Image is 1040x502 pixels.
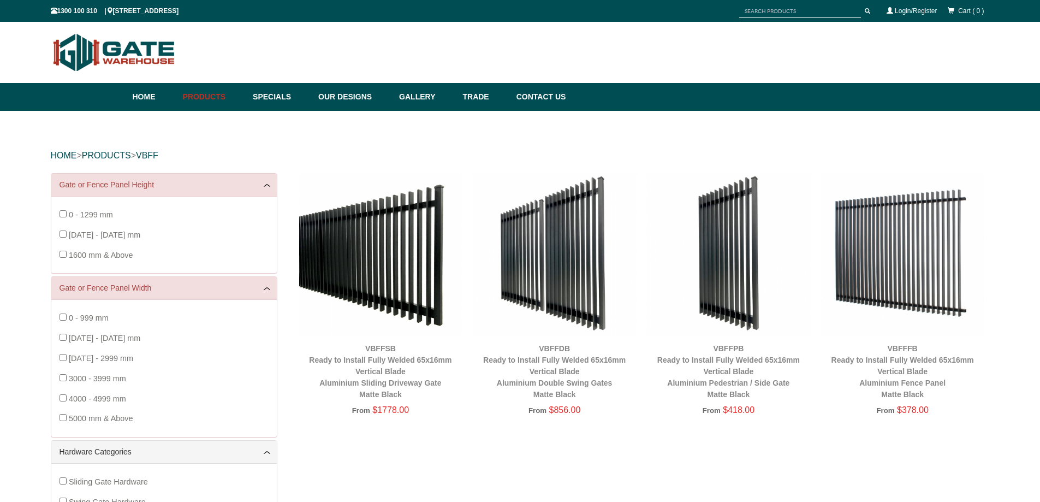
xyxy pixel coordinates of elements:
a: Specials [247,83,313,111]
span: 5000 mm & Above [69,414,133,423]
span: $378.00 [897,405,929,415]
a: VBFFDBReady to Install Fully Welded 65x16mm Vertical BladeAluminium Double Swing GatesMatte Black [483,344,626,399]
span: From [352,406,370,415]
span: [DATE] - 2999 mm [69,354,133,363]
a: HOME [51,151,77,160]
div: > > [51,138,990,173]
a: Home [133,83,177,111]
span: 0 - 999 mm [69,314,109,322]
a: Products [177,83,248,111]
a: Gallery [394,83,457,111]
img: Gate Warehouse [51,27,178,78]
a: VBFFSBReady to Install Fully Welded 65x16mm Vertical BladeAluminium Sliding Driveway GateMatte Black [309,344,451,399]
span: Cart ( 0 ) [958,7,984,15]
span: 4000 - 4999 mm [69,394,126,403]
span: From [876,406,894,415]
span: 3000 - 3999 mm [69,374,126,383]
span: $1778.00 [372,405,409,415]
span: $418.00 [723,405,754,415]
a: VBFFPBReady to Install Fully Welded 65x16mm Vertical BladeAluminium Pedestrian / Side GateMatte B... [657,344,800,399]
span: [DATE] - [DATE] mm [69,231,140,239]
a: Contact Us [511,83,566,111]
span: [DATE] - [DATE] mm [69,334,140,342]
img: VBFFDB - Ready to Install Fully Welded 65x16mm Vertical Blade - Aluminium Double Swing Gates - Ma... [473,173,636,336]
input: SEARCH PRODUCTS [739,4,861,18]
a: VBFF [136,151,158,160]
a: VBFFFBReady to Install Fully Welded 65x16mm Vertical BladeAluminium Fence PanelMatte Black [831,344,974,399]
img: VBFFFB - Ready to Install Fully Welded 65x16mm Vertical Blade - Aluminium Fence Panel - Matte Bla... [821,173,984,336]
img: VBFFPB - Ready to Install Fully Welded 65x16mm Vertical Blade - Aluminium Pedestrian / Side Gate ... [647,173,810,336]
span: $856.00 [549,405,581,415]
span: From [528,406,546,415]
span: 0 - 1299 mm [69,210,113,219]
a: Trade [457,83,510,111]
span: From [703,406,721,415]
a: Our Designs [313,83,394,111]
span: 1600 mm & Above [69,251,133,259]
img: VBFFSB - Ready to Install Fully Welded 65x16mm Vertical Blade - Aluminium Sliding Driveway Gate -... [299,173,462,336]
a: Hardware Categories [60,446,269,458]
span: Sliding Gate Hardware [69,477,148,486]
a: Gate or Fence Panel Width [60,282,269,294]
a: Gate or Fence Panel Height [60,179,269,191]
span: 1300 100 310 | [STREET_ADDRESS] [51,7,179,15]
a: PRODUCTS [82,151,131,160]
a: Login/Register [895,7,937,15]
